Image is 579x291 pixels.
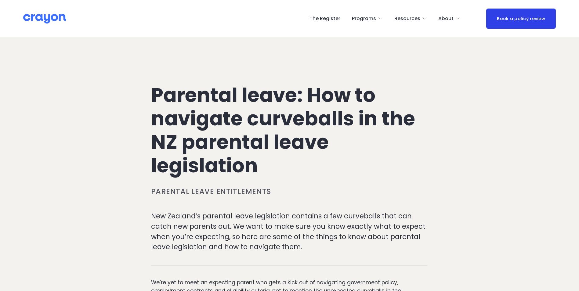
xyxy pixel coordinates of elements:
span: About [438,14,454,23]
p: New Zealand’s parental leave legislation contains a few curveballs that can catch new parents out... [151,211,428,252]
h1: Parental leave: How to navigate curveballs in the NZ parental leave legislation [151,84,428,177]
span: Resources [394,14,420,23]
a: folder dropdown [394,14,427,23]
a: Book a policy review [486,9,556,28]
a: folder dropdown [352,14,383,23]
a: folder dropdown [438,14,460,23]
a: Parental leave entitlements [151,186,271,196]
img: Crayon [23,13,66,24]
span: Programs [352,14,376,23]
a: The Register [309,14,340,23]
